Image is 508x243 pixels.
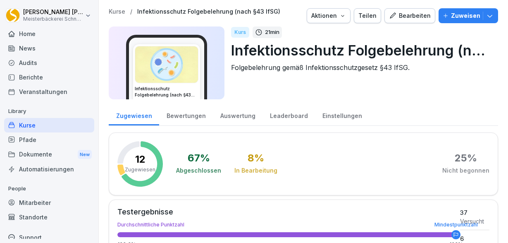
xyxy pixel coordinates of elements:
p: Zugewiesen [125,166,155,173]
a: Pfade [4,132,94,147]
p: Folgebelehrung gemäß Infektionsschutzgesetz §43 IfSG. [231,63,491,72]
div: Mindestpunktzahl [434,222,478,227]
a: DokumenteNew [4,147,94,162]
a: Auswertung [213,104,262,125]
a: Infektionsschutz Folgebelehrung (nach §43 IfSG) [137,8,280,15]
button: Teilen [354,8,381,23]
p: [PERSON_NAME] [PERSON_NAME] [23,9,83,16]
div: 25 % [455,153,477,163]
a: Leaderboard [262,104,315,125]
p: Zuweisen [451,11,480,20]
img: jtrrztwhurl1lt2nit6ma5t3.png [135,46,198,83]
button: Aktionen [307,8,351,23]
div: Abgeschlossen [176,166,221,175]
div: Aktionen [311,11,346,20]
a: Bewertungen [159,104,213,125]
div: Durchschnittliche Punktzahl [117,222,456,227]
p: Infektionsschutz Folgebelehrung (nach §43 IfSG) [231,40,491,61]
div: 37 [460,208,489,217]
a: Kurse [4,118,94,132]
a: Zugewiesen [109,104,159,125]
p: Library [4,105,94,118]
button: Zuweisen [439,8,498,23]
div: Dokumente [4,147,94,162]
div: Teilen [358,11,377,20]
a: Mitarbeiter [4,195,94,210]
div: Versucht [460,217,489,226]
a: Berichte [4,70,94,84]
a: News [4,41,94,55]
h3: Infektionsschutz Folgebelehrung (nach §43 IfSG) [135,86,198,98]
div: Testergebnisse [117,208,456,216]
a: Audits [4,55,94,70]
p: / [130,8,132,15]
div: 6 [460,234,489,243]
div: Bearbeiten [389,11,431,20]
p: 12 [135,154,145,164]
div: Nicht begonnen [442,166,489,175]
a: Veranstaltungen [4,84,94,99]
div: 67 % [188,153,210,163]
p: People [4,182,94,195]
button: Bearbeiten [384,8,435,23]
div: 8 % [248,153,264,163]
div: Kurs [231,27,249,38]
a: Einstellungen [315,104,369,125]
a: Home [4,26,94,41]
p: 21 min [265,28,279,36]
a: Kurse [109,8,125,15]
div: New [78,150,92,159]
div: In Bearbeitung [234,166,277,175]
a: Automatisierungen [4,162,94,176]
p: Meisterbäckerei Schneckenburger [23,16,83,22]
a: Standorte [4,210,94,224]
